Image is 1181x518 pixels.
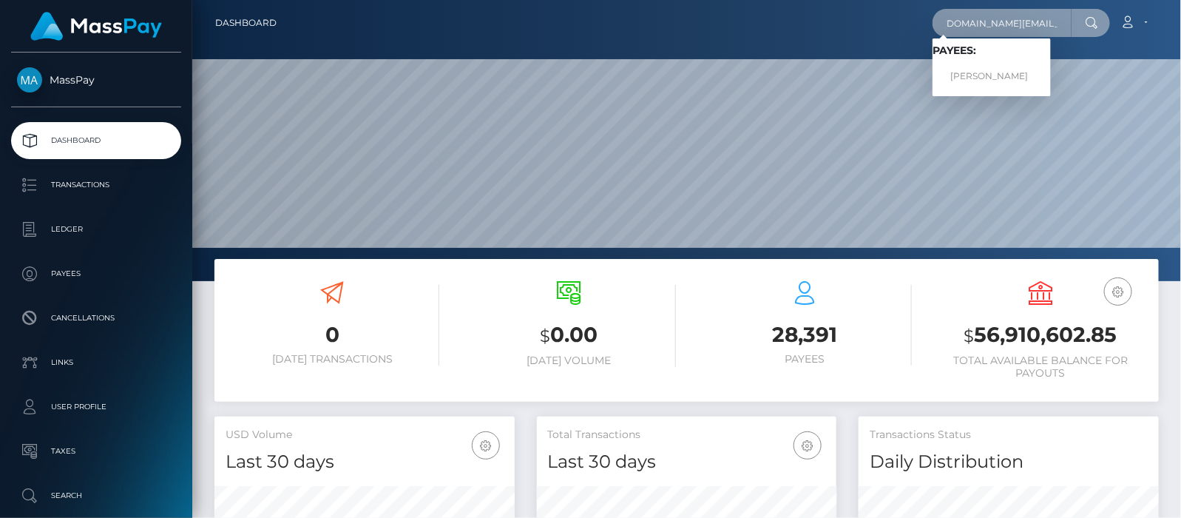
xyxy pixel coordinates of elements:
p: Ledger [17,218,175,240]
h6: Total Available Balance for Payouts [934,354,1148,380]
h3: 0.00 [461,320,675,351]
h6: [DATE] Volume [461,354,675,367]
span: MassPay [11,73,181,87]
a: Dashboard [11,122,181,159]
a: Transactions [11,166,181,203]
h5: USD Volume [226,428,504,443]
input: Search... [933,9,1072,37]
p: Taxes [17,440,175,462]
a: Search [11,477,181,514]
a: Links [11,344,181,381]
h3: 28,391 [698,320,912,349]
h4: Last 30 days [548,449,826,475]
p: Links [17,351,175,374]
small: $ [540,326,550,346]
img: MassPay Logo [30,12,162,41]
a: User Profile [11,388,181,425]
img: MassPay [17,67,42,92]
p: Dashboard [17,129,175,152]
a: Taxes [11,433,181,470]
a: Ledger [11,211,181,248]
p: Transactions [17,174,175,196]
p: User Profile [17,396,175,418]
a: Payees [11,255,181,292]
h3: 56,910,602.85 [934,320,1148,351]
a: Dashboard [215,7,277,38]
h6: Payees [698,353,912,366]
small: $ [964,326,975,346]
h4: Last 30 days [226,449,504,475]
h6: Payees: [933,44,1051,57]
h3: 0 [226,320,439,349]
a: [PERSON_NAME] [933,63,1051,90]
p: Payees [17,263,175,285]
p: Search [17,485,175,507]
h4: Daily Distribution [870,449,1148,475]
h6: [DATE] Transactions [226,353,439,366]
h5: Total Transactions [548,428,826,443]
h5: Transactions Status [870,428,1148,443]
p: Cancellations [17,307,175,329]
a: Cancellations [11,300,181,337]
